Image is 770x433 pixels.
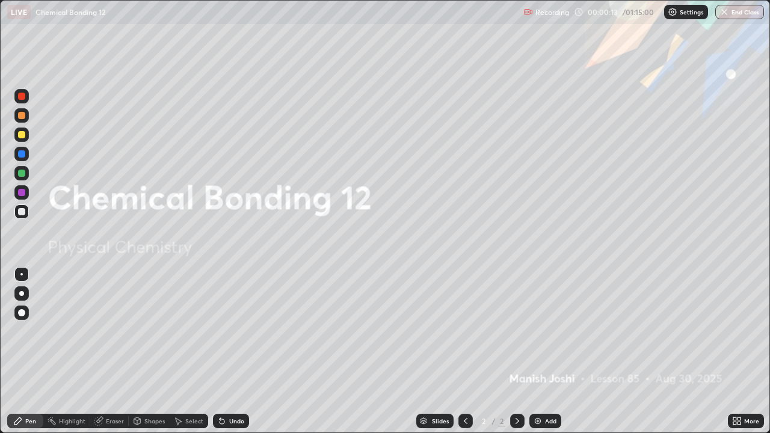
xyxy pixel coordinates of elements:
div: Select [185,418,203,424]
div: / [492,417,496,425]
button: End Class [715,5,764,19]
img: add-slide-button [533,416,543,426]
div: Pen [25,418,36,424]
div: Eraser [106,418,124,424]
div: Undo [229,418,244,424]
div: Shapes [144,418,165,424]
p: Recording [535,8,569,17]
div: Add [545,418,556,424]
div: More [744,418,759,424]
p: LIVE [11,7,27,17]
img: recording.375f2c34.svg [523,7,533,17]
div: Slides [432,418,449,424]
div: 2 [478,417,490,425]
img: class-settings-icons [668,7,677,17]
img: end-class-cross [719,7,729,17]
p: Settings [680,9,703,15]
div: 2 [498,416,505,426]
div: Highlight [59,418,85,424]
p: Chemical Bonding 12 [35,7,105,17]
